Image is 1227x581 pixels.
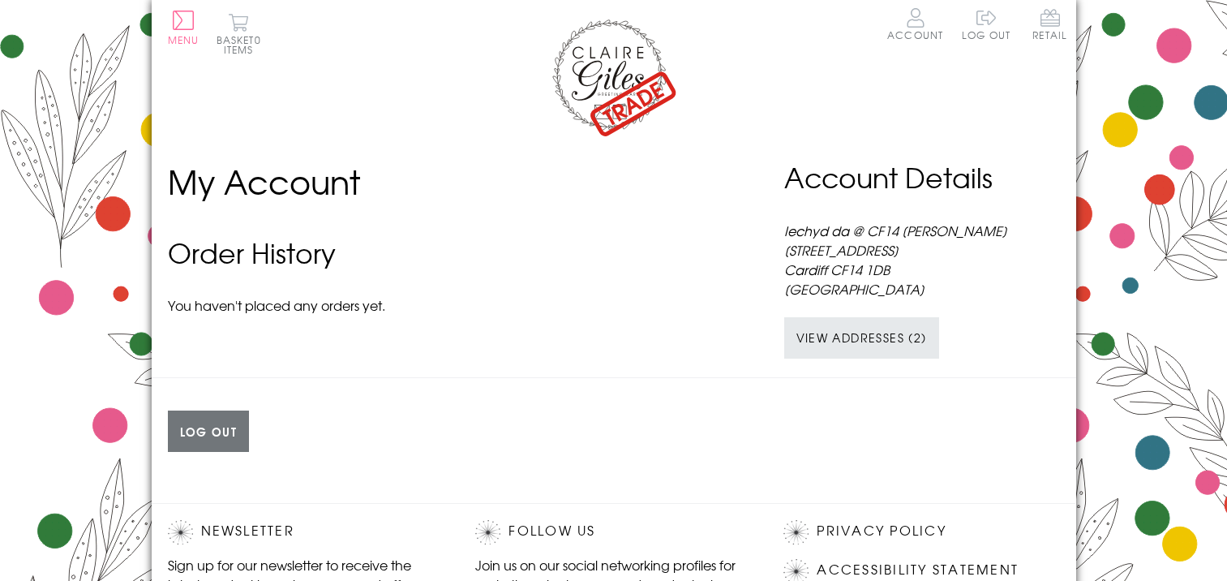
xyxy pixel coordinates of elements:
a: Accessibility Statement [817,559,1019,581]
a: Retail [1032,8,1067,43]
p: You haven't placed any orders yet. [168,295,752,315]
a: View Addresses (2) [784,317,939,359]
button: Basket0 items [217,13,261,54]
a: Privacy Policy [817,520,946,542]
a: Log out [168,411,250,452]
h2: Account Details [784,157,1060,198]
h2: Order History [168,233,752,273]
span: Retail [1032,8,1067,40]
p: Iechyd da @ CF14 [PERSON_NAME] [STREET_ADDRESS] Cardiff CF14 1DB [GEOGRAPHIC_DATA] [784,221,1060,299]
a: Log out [962,28,1010,42]
h2: Newsletter [168,520,444,544]
button: Menu [168,11,199,45]
a: Account [887,8,943,40]
img: Claire Giles Trade [549,16,679,137]
span: 0 items [224,32,261,57]
span: Menu [168,32,199,47]
h2: Follow Us [475,520,751,544]
h1: My Account [168,157,752,206]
